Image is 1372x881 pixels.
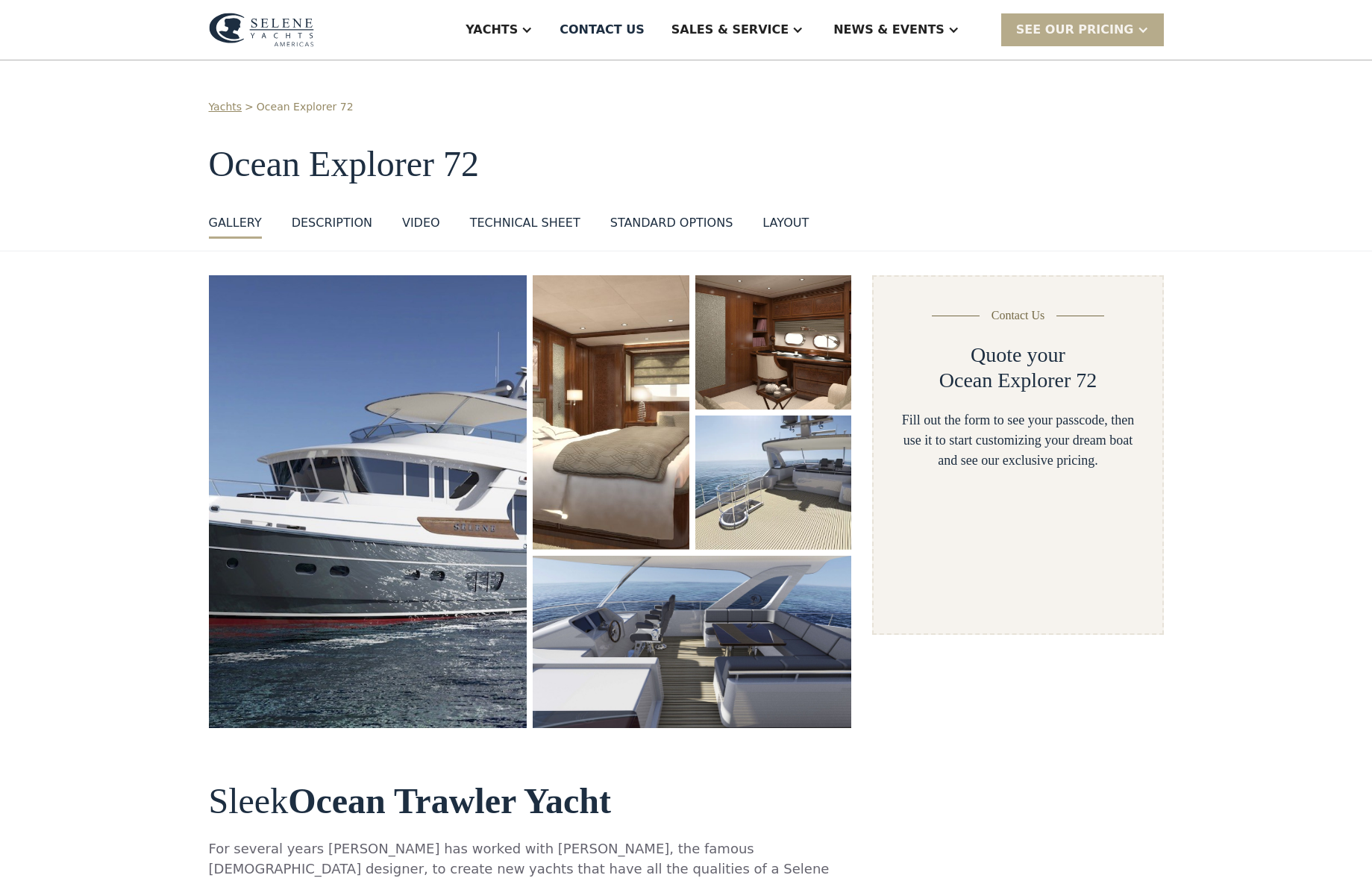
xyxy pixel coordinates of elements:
div: DESCRIPTION [292,214,372,232]
div: News & EVENTS [833,21,945,39]
a: Technical sheet [470,214,580,239]
div: Sales & Service [671,21,789,39]
a: open lightbox [533,556,851,727]
h2: Ocean Explorer 72 [939,368,1097,393]
div: SEE Our Pricing [1001,13,1164,46]
div: layout [762,214,809,232]
div: Technical sheet [470,214,580,232]
a: Ocean Explorer 72 [257,99,354,115]
a: open lightbox [695,275,852,410]
a: GALLERY [209,214,262,239]
a: Yachts [209,99,242,115]
h1: Ocean Explorer 72 [209,145,1164,184]
div: SEE Our Pricing [1016,21,1134,39]
div: > [245,99,254,115]
div: GALLERY [209,214,262,232]
a: layout [762,214,809,239]
div: Yachts [466,21,518,39]
iframe: Form 1 [898,492,1138,603]
h2: Quote your [971,342,1065,368]
div: standard options [610,214,733,232]
div: Contact Us [992,307,1045,325]
form: Yacht Detail Page form [872,275,1163,635]
a: standard options [610,214,733,239]
div: Fill out the form to see your passcode, then use it to start customizing your dream boat and see ... [898,410,1138,471]
a: open lightbox [695,416,852,550]
h2: Sleek [209,782,852,821]
img: logo [209,13,314,47]
div: Contact US [560,21,645,39]
strong: Ocean Trawler Yacht [288,781,611,821]
a: open lightbox [209,275,527,727]
a: DESCRIPTION [292,214,372,239]
div: VIDEO [402,214,440,232]
a: open lightbox [533,275,689,550]
a: VIDEO [402,214,440,239]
